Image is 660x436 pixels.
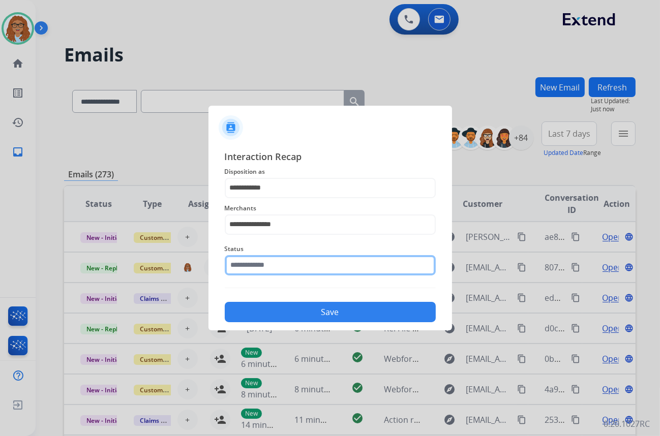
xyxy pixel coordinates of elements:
[225,149,436,166] span: Interaction Recap
[225,166,436,178] span: Disposition as
[219,115,243,140] img: contactIcon
[225,302,436,322] button: Save
[604,418,650,430] p: 0.20.1027RC
[225,243,436,255] span: Status
[225,202,436,214] span: Merchants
